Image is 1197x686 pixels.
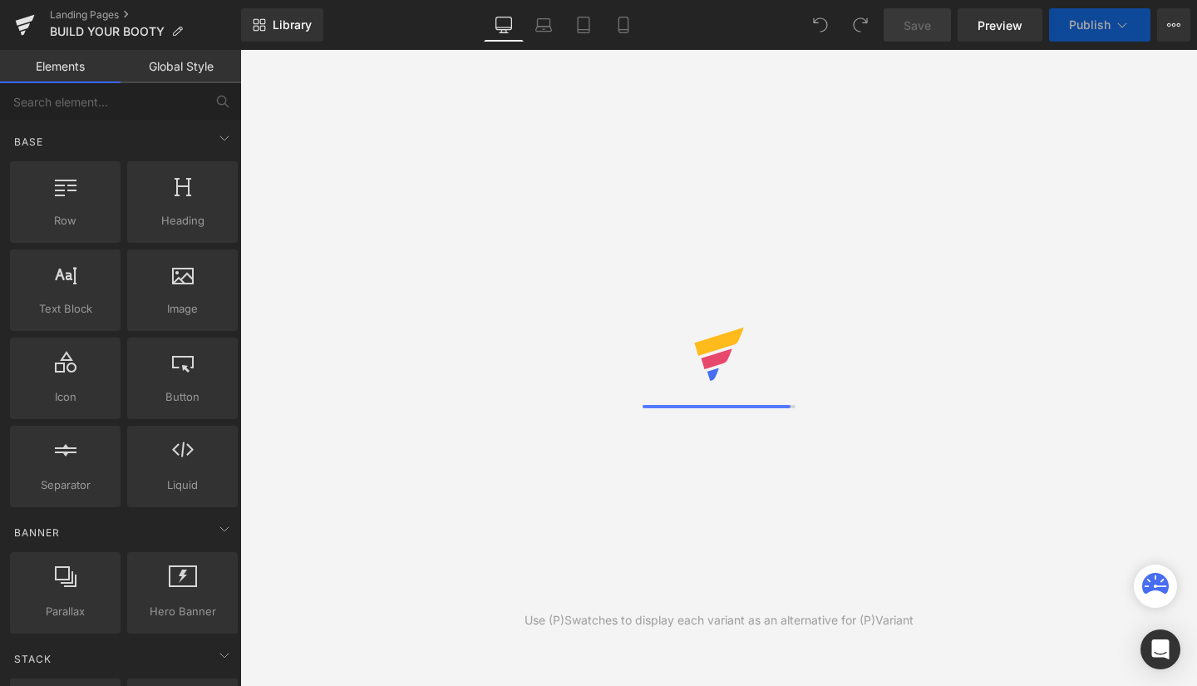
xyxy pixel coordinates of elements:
[844,8,877,42] button: Redo
[121,50,241,83] a: Global Style
[958,8,1042,42] a: Preview
[241,8,323,42] a: New Library
[132,476,233,494] span: Liquid
[132,300,233,318] span: Image
[1157,8,1190,42] button: More
[525,611,914,629] div: Use (P)Swatches to display each variant as an alternative for (P)Variant
[132,603,233,620] span: Hero Banner
[50,25,165,38] span: BUILD YOUR BOOTY
[524,8,564,42] a: Laptop
[15,388,116,406] span: Icon
[804,8,837,42] button: Undo
[1049,8,1150,42] button: Publish
[1069,18,1111,32] span: Publish
[978,17,1022,34] span: Preview
[15,476,116,494] span: Separator
[15,603,116,620] span: Parallax
[1140,629,1180,669] div: Open Intercom Messenger
[12,525,62,540] span: Banner
[15,212,116,229] span: Row
[12,134,45,150] span: Base
[15,300,116,318] span: Text Block
[273,17,312,32] span: Library
[12,651,53,667] span: Stack
[484,8,524,42] a: Desktop
[132,212,233,229] span: Heading
[603,8,643,42] a: Mobile
[904,17,931,34] span: Save
[564,8,603,42] a: Tablet
[50,8,241,22] a: Landing Pages
[132,388,233,406] span: Button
